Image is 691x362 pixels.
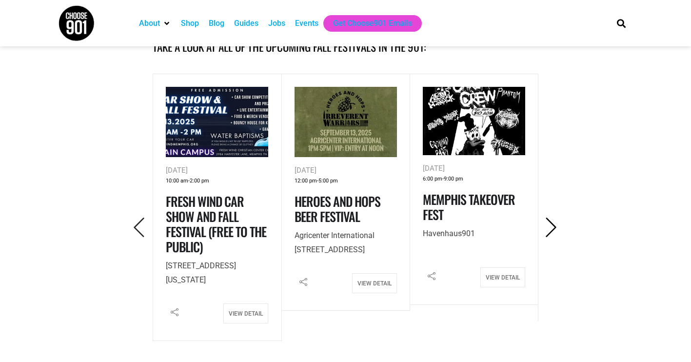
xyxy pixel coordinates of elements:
[295,176,397,186] div: -
[190,176,209,186] span: 2:00 pm
[295,176,317,186] span: 12:00 pm
[538,216,565,240] button: Next
[295,18,318,29] a: Events
[318,176,338,186] span: 5:00 pm
[126,216,153,240] button: Previous
[134,15,600,32] nav: Main nav
[480,267,525,287] a: View Detail
[223,303,268,323] a: View Detail
[153,39,538,56] h4: Take a look at all of the upcoming fall festivals in the 901:
[295,273,312,291] i: Share
[423,174,442,184] span: 6:00 pm
[352,273,397,293] a: View Detail
[295,229,397,257] p: [STREET_ADDRESS]
[166,166,188,175] span: [DATE]
[234,18,258,29] a: Guides
[423,267,440,285] i: Share
[134,15,176,32] div: About
[166,192,266,257] a: Fresh Wind Car Show and Fall Festival (Free to the public)
[166,261,236,284] span: [STREET_ADDRESS][US_STATE]
[333,18,412,29] a: Get Choose901 Emails
[541,218,561,238] i: Next
[423,229,475,238] span: Havenhaus901
[166,176,188,186] span: 10:00 am
[139,18,160,29] a: About
[295,166,316,175] span: [DATE]
[444,174,463,184] span: 9:00 pm
[295,231,375,240] span: Agricenter International
[268,18,285,29] a: Jobs
[295,192,380,226] a: Heroes and Hops Beer Festival
[166,176,268,186] div: -
[423,190,515,224] a: Memphis Takeover Fest
[613,15,629,31] div: Search
[181,18,199,29] a: Shop
[129,218,149,238] i: Previous
[423,164,445,173] span: [DATE]
[423,174,525,184] div: -
[209,18,224,29] a: Blog
[166,303,183,321] i: Share
[295,87,397,157] img: Event flyer for "Irreverent Warriors: Heroes and Hops"—a craft beer festival on September 13, 202...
